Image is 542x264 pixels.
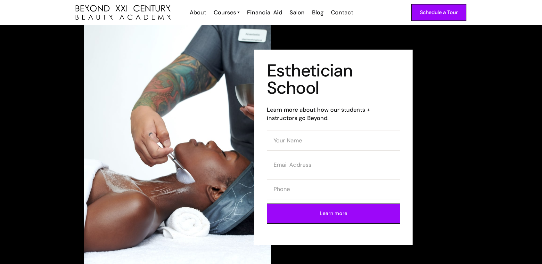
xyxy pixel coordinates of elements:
[267,131,400,151] input: Your Name
[285,8,308,17] a: Salon
[267,179,400,199] input: Phone
[267,106,400,122] h6: Learn more about how our students + instructors go Beyond.
[267,155,400,175] input: Email Address
[312,8,324,17] div: Blog
[290,8,305,17] div: Salon
[331,8,353,17] div: Contact
[214,8,240,17] a: Courses
[76,5,171,20] a: home
[243,8,285,17] a: Financial Aid
[411,4,466,21] a: Schedule a Tour
[247,8,282,17] div: Financial Aid
[327,8,357,17] a: Contact
[76,5,171,20] img: beyond 21st century beauty academy logo
[267,204,400,224] input: Learn more
[190,8,206,17] div: About
[420,8,458,17] div: Schedule a Tour
[308,8,327,17] a: Blog
[267,62,400,97] h1: Esthetician School
[214,8,236,17] div: Courses
[185,8,209,17] a: About
[267,131,400,228] form: Contact Form (Esthi)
